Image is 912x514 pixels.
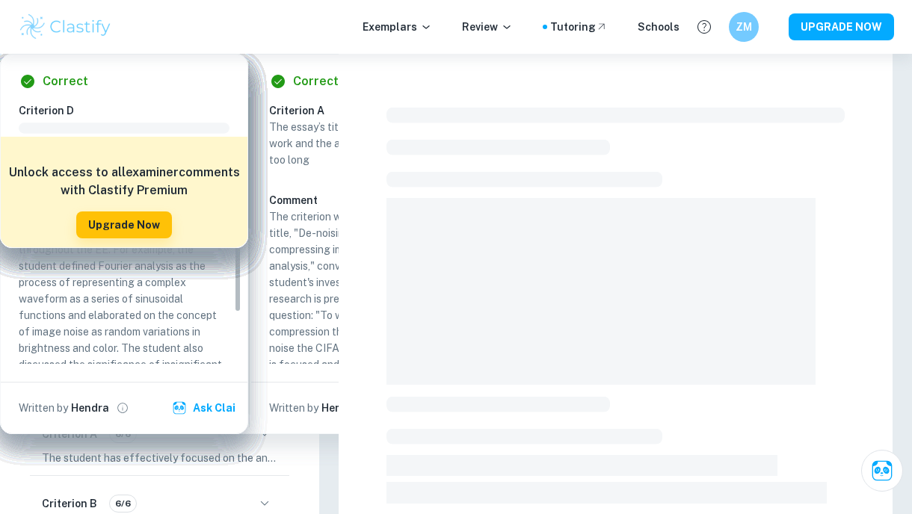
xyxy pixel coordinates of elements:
p: Written by [19,400,68,416]
p: Written by [269,400,318,416]
button: Help and Feedback [691,14,717,40]
h6: Correct [43,72,88,90]
p: Review [462,19,513,35]
button: ZM [729,12,759,42]
a: Tutoring [550,19,608,35]
h6: Criterion D [19,102,241,119]
h6: Comment [269,192,480,208]
h6: Criterion A [269,102,492,119]
h6: Unlock access to all examiner comments with Clastify Premium [8,164,240,199]
img: clai.svg [172,400,187,415]
p: The student has effectively focused on the analysis of both primary and secondary sources through... [42,450,277,466]
button: Ask Clai [861,450,903,492]
h6: ZM [736,19,753,35]
p: The student explained key terms related to Fourier analysis and image compression throughout the ... [19,208,229,422]
h6: Hendra [71,400,109,416]
span: 6/6 [110,497,136,510]
button: UPGRADE NOW [789,13,894,40]
p: The criterion was fulfilled as the essay's title, "De-noising the CIFAR-10 dataset by compressing... [269,208,480,389]
h6: Criterion B [42,495,97,512]
p: The essay’s title conveys the topic of the work and the aim of the investigation is not too long [269,119,480,168]
h6: Hendra [321,400,360,416]
button: Upgrade Now [76,211,172,238]
p: Exemplars [363,19,432,35]
a: Schools [638,19,680,35]
button: View full profile [112,397,133,418]
h6: Correct [293,72,339,90]
img: Clastify logo [18,12,113,42]
button: Ask Clai [169,394,241,421]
